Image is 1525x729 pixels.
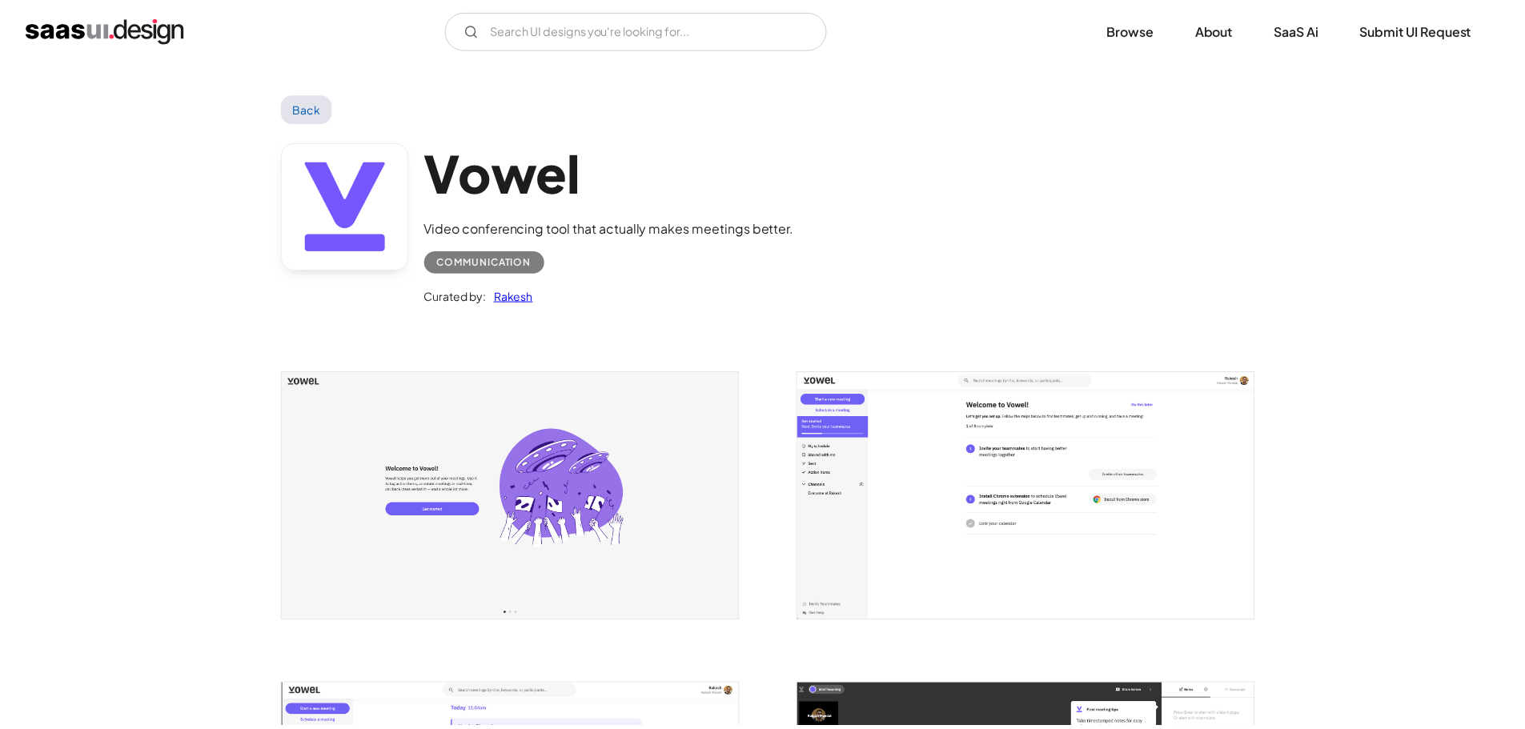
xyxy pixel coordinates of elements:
a: open lightbox [802,375,1262,622]
img: 60167332710fdffebb6a6cab_vowel-dashboard.jpg [802,375,1262,622]
input: Search UI designs you're looking for... [447,13,832,51]
a: Rakesh [489,288,536,307]
a: About [1183,14,1259,50]
div: Curated by: [427,288,489,307]
a: home [26,19,185,45]
a: open lightbox [283,375,743,622]
img: 60167266b92849512065eafd_vowel-welcome.jpg [283,375,743,622]
h1: Vowel [427,144,799,206]
a: Browse [1094,14,1180,50]
a: SaaS Ai [1262,14,1346,50]
form: Email Form [447,13,832,51]
a: Submit UI Request [1349,14,1499,50]
a: Back [283,96,335,125]
div: Video conferencing tool that actually makes meetings better. [427,221,799,240]
div: Communication [439,254,535,274]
